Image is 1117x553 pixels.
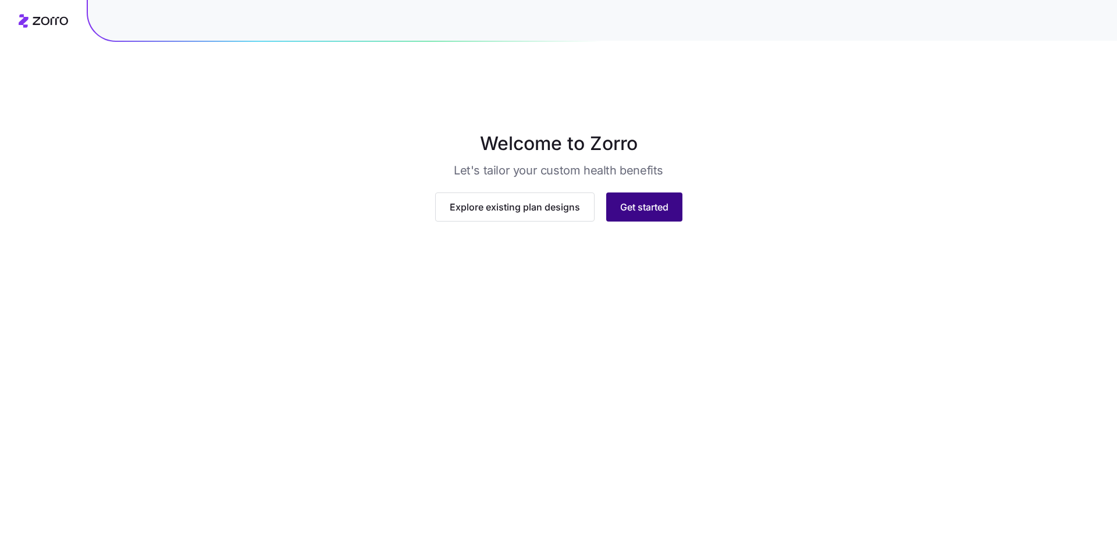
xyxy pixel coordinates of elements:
button: Get started [606,207,682,236]
button: Explore existing plan designs [435,207,595,236]
span: Explore existing plan designs [450,215,580,229]
h1: Welcome to Zorro [270,130,847,158]
img: stellaHeroImage [316,183,801,198]
h3: Let's tailor your custom health benefits [454,162,663,179]
span: Get started [620,215,668,229]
